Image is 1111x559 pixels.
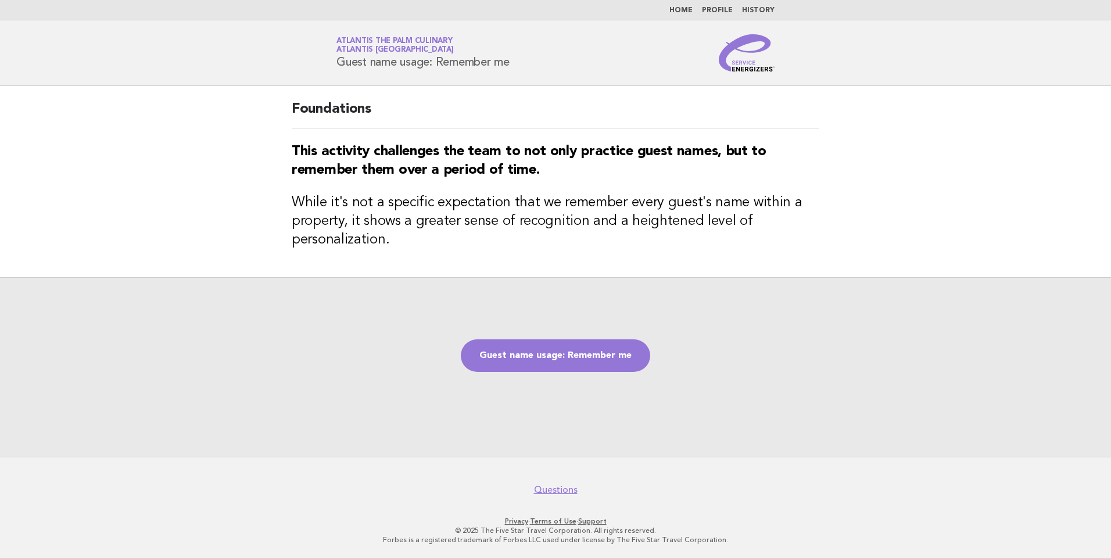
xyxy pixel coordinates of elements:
[292,193,819,249] h3: While it's not a specific expectation that we remember every guest's name within a property, it s...
[530,517,576,525] a: Terms of Use
[461,339,650,372] a: Guest name usage: Remember me
[534,484,578,496] a: Questions
[505,517,528,525] a: Privacy
[336,38,510,68] h1: Guest name usage: Remember me
[292,145,766,177] strong: This activity challenges the team to not only practice guest names, but to remember them over a p...
[578,517,607,525] a: Support
[719,34,775,71] img: Service Energizers
[336,37,454,53] a: Atlantis The Palm CulinaryAtlantis [GEOGRAPHIC_DATA]
[702,7,733,14] a: Profile
[200,517,911,526] p: · ·
[742,7,775,14] a: History
[669,7,693,14] a: Home
[200,526,911,535] p: © 2025 The Five Star Travel Corporation. All rights reserved.
[292,100,819,128] h2: Foundations
[336,46,454,54] span: Atlantis [GEOGRAPHIC_DATA]
[200,535,911,544] p: Forbes is a registered trademark of Forbes LLC used under license by The Five Star Travel Corpora...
